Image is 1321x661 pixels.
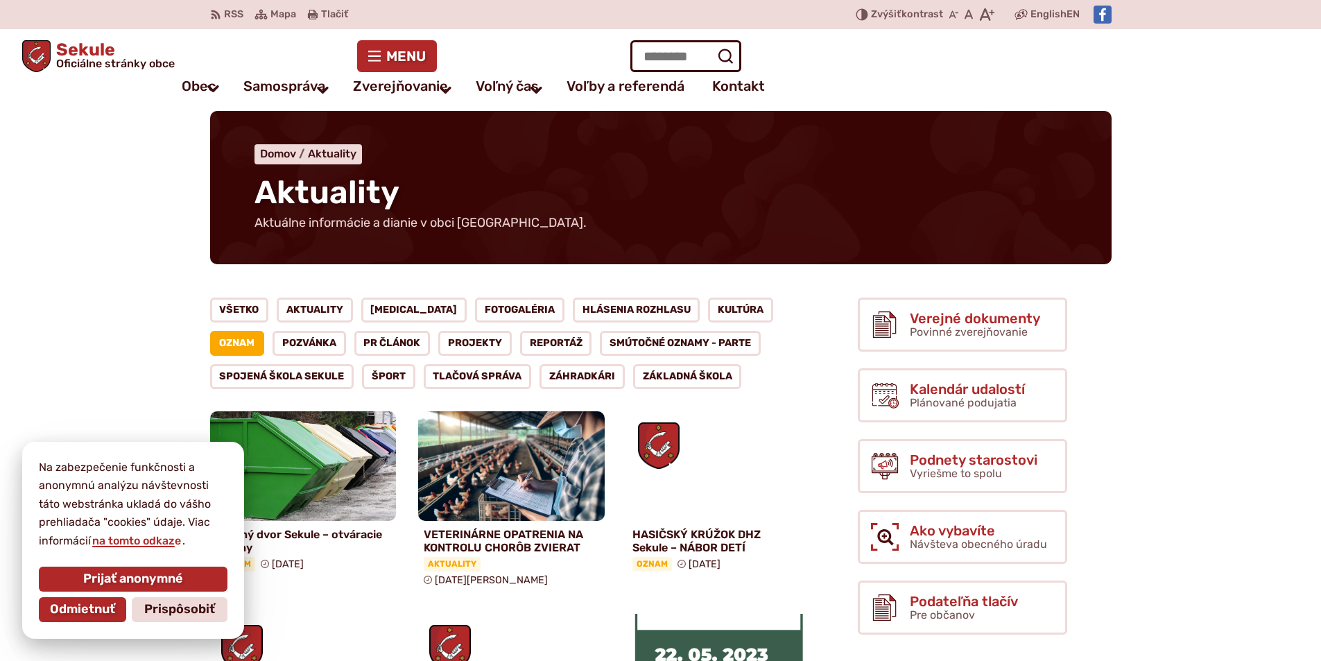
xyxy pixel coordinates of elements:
[424,528,599,554] h4: VETERINÁRNE OPATRENIA NA KONTROLU CHORÔB ZVIERAT
[1028,6,1082,23] a: English EN
[871,9,943,21] span: kontrast
[321,9,348,21] span: Tlačiť
[910,538,1047,551] span: Návšteva obecného úradu
[712,72,765,100] a: Kontakt
[39,458,227,550] p: Na zabezpečenie funkčnosti a anonymnú analýzu návštevnosti táto webstránka ukladá do vášho prehli...
[910,608,975,621] span: Pre občanov
[633,364,742,389] a: Základná škola
[424,557,481,571] span: Aktuality
[50,602,115,617] span: Odmietnuť
[475,298,564,323] a: Fotogaléria
[600,331,761,356] a: Smútočné oznamy - parte
[627,411,813,577] a: HASIČSKÝ KRÚŽOK DHZ Sekule – NÁBOR DETÍ Oznam [DATE]
[22,40,175,72] a: Logo Sekule, prejsť na domovskú stránku.
[520,331,592,356] a: Reportáž
[910,523,1047,538] span: Ako vybavíte
[910,452,1037,467] span: Podnety starostovi
[210,298,269,323] a: Všetko
[182,72,216,100] a: Obec
[362,364,415,389] a: Šport
[354,331,431,356] a: PR článok
[573,298,700,323] a: Hlásenia rozhlasu
[361,298,467,323] a: [MEDICAL_DATA]
[357,40,437,72] button: Menu
[270,6,296,23] span: Mapa
[39,597,126,622] button: Odmietnuť
[910,396,1017,409] span: Plánované podujatia
[708,298,773,323] a: Kultúra
[308,147,356,160] a: Aktuality
[83,572,183,587] span: Prijať anonymné
[260,147,308,160] a: Domov
[910,381,1025,397] span: Kalendár udalostí
[858,581,1067,635] a: Podateľňa tlačív Pre občanov
[632,528,808,554] h4: HASIČSKÝ KRÚŽOK DHZ Sekule – NÁBOR DETÍ
[430,74,462,106] button: Otvoriť podmenu pre Zverejňovanie
[438,331,512,356] a: Projekty
[224,6,243,23] span: RSS
[210,331,265,356] a: Oznam
[1030,6,1067,23] span: English
[216,528,391,554] h4: Zberný dvor Sekule – otváracie hodiny
[56,58,175,69] span: Oficiálne stránky obce
[144,602,215,617] span: Prispôsobiť
[418,411,605,592] a: VETERINÁRNE OPATRENIA NA KONTROLU CHORÔB ZVIERAT Aktuality [DATE][PERSON_NAME]
[386,51,426,62] span: Menu
[91,534,182,547] a: na tomto odkaze
[910,311,1040,326] span: Verejné dokumenty
[353,72,448,100] a: Zverejňovanie
[476,72,539,100] a: Voľný čas
[210,411,397,577] a: Zberný dvor Sekule – otváracie hodiny Oznam [DATE]
[51,41,175,69] span: Sekule
[424,364,532,389] a: Tlačová správa
[260,147,296,160] span: Domov
[910,325,1028,338] span: Povinné zverejňovanie
[254,216,587,231] p: Aktuálne informácie a dianie v obci [GEOGRAPHIC_DATA].
[632,557,672,571] span: Oznam
[858,368,1067,422] a: Kalendár udalostí Plánované podujatia
[858,510,1067,564] a: Ako vybavíte Návšteva obecného úradu
[254,173,399,212] span: Aktuality
[521,74,553,106] button: Otvoriť podmenu pre
[435,574,548,586] span: [DATE][PERSON_NAME]
[198,72,230,105] button: Otvoriť podmenu pre
[910,467,1002,480] span: Vyriešme to spolu
[210,364,354,389] a: Spojená škola Sekule
[39,567,227,592] button: Prijať anonymné
[567,72,684,100] a: Voľby a referendá
[1067,6,1080,23] span: EN
[689,558,720,570] span: [DATE]
[539,364,625,389] a: Záhradkári
[1094,6,1112,24] img: Prejsť na Facebook stránku
[272,558,304,570] span: [DATE]
[307,74,339,106] button: Otvoriť podmenu pre
[243,72,325,100] a: Samospráva
[132,597,227,622] button: Prispôsobiť
[277,298,353,323] a: Aktuality
[871,8,901,20] span: Zvýšiť
[858,439,1067,493] a: Podnety starostovi Vyriešme to spolu
[273,331,346,356] a: Pozvánka
[22,40,51,72] img: Prejsť na domovskú stránku
[910,594,1018,609] span: Podateľňa tlačív
[858,298,1067,352] a: Verejné dokumenty Povinné zverejňovanie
